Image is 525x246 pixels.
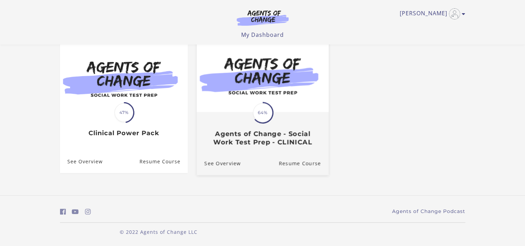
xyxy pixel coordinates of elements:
[60,208,66,215] i: https://www.facebook.com/groups/aswbtestprep (Open in a new window)
[253,103,272,123] span: 64%
[400,8,462,19] a: Toggle menu
[67,129,180,137] h3: Clinical Power Pack
[85,207,91,217] a: https://www.instagram.com/agentsofchangeprep/ (Open in a new window)
[72,207,79,217] a: https://www.youtube.com/c/AgentsofChangeTestPrepbyMeaganMitchell (Open in a new window)
[72,208,79,215] i: https://www.youtube.com/c/AgentsofChangeTestPrepbyMeaganMitchell (Open in a new window)
[204,130,321,146] h3: Agents of Change - Social Work Test Prep - CLINICAL
[229,10,296,26] img: Agents of Change Logo
[60,207,66,217] a: https://www.facebook.com/groups/aswbtestprep (Open in a new window)
[279,152,329,175] a: Agents of Change - Social Work Test Prep - CLINICAL: Resume Course
[115,103,133,122] span: 47%
[241,31,284,39] a: My Dashboard
[85,208,91,215] i: https://www.instagram.com/agentsofchangeprep/ (Open in a new window)
[139,150,187,173] a: Clinical Power Pack: Resume Course
[196,152,240,175] a: Agents of Change - Social Work Test Prep - CLINICAL: See Overview
[60,228,257,236] p: © 2022 Agents of Change LLC
[392,208,465,215] a: Agents of Change Podcast
[60,150,103,173] a: Clinical Power Pack: See Overview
